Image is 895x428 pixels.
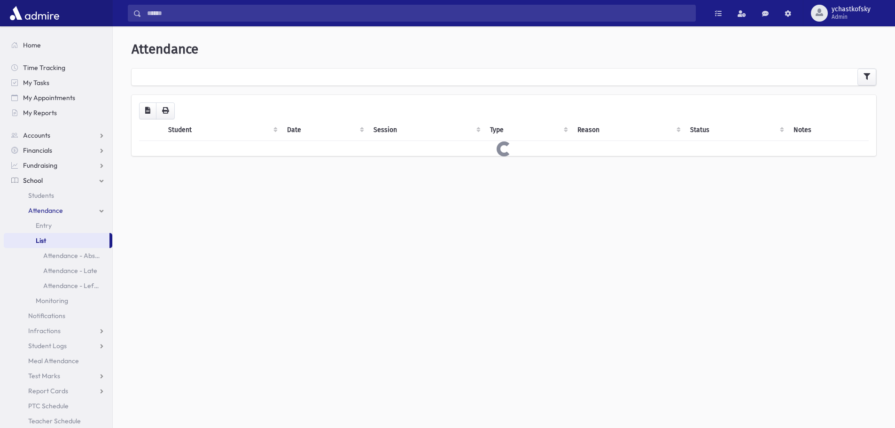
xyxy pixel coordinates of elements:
span: Teacher Schedule [28,417,81,425]
span: My Reports [23,109,57,117]
button: CSV [139,102,156,119]
a: Accounts [4,128,112,143]
a: Test Marks [4,368,112,383]
a: Attendance [4,203,112,218]
a: PTC Schedule [4,398,112,413]
a: Attendance - Late [4,263,112,278]
span: ychastkofsky [832,6,871,13]
span: PTC Schedule [28,402,69,410]
span: Attendance [28,206,63,215]
span: Report Cards [28,387,68,395]
span: Students [28,191,54,200]
span: Infractions [28,327,61,335]
th: Status [685,119,788,141]
th: Reason [572,119,685,141]
span: List [36,236,46,245]
span: Time Tracking [23,63,65,72]
span: Notifications [28,311,65,320]
a: Students [4,188,112,203]
a: Financials [4,143,112,158]
a: Attendance - Absent [4,248,112,263]
th: Session [368,119,484,141]
span: My Tasks [23,78,49,87]
a: Meal Attendance [4,353,112,368]
span: Home [23,41,41,49]
span: Student Logs [28,342,67,350]
span: Monitoring [36,296,68,305]
a: School [4,173,112,188]
button: Print [156,102,175,119]
span: My Appointments [23,93,75,102]
a: My Tasks [4,75,112,90]
span: Test Marks [28,372,60,380]
a: My Appointments [4,90,112,105]
a: Student Logs [4,338,112,353]
th: Student [163,119,282,141]
a: Attendance - Left Early [4,278,112,293]
a: List [4,233,109,248]
a: Infractions [4,323,112,338]
span: Entry [36,221,52,230]
span: Accounts [23,131,50,140]
img: AdmirePro [8,4,62,23]
span: School [23,176,43,185]
th: Type [484,119,571,141]
a: Notifications [4,308,112,323]
input: Search [141,5,695,22]
span: Financials [23,146,52,155]
th: Notes [788,119,869,141]
a: Fundraising [4,158,112,173]
span: Attendance [132,41,198,57]
a: Report Cards [4,383,112,398]
th: Date [281,119,367,141]
a: My Reports [4,105,112,120]
a: Monitoring [4,293,112,308]
a: Entry [4,218,112,233]
a: Home [4,38,112,53]
span: Fundraising [23,161,57,170]
span: Meal Attendance [28,357,79,365]
span: Admin [832,13,871,21]
a: Time Tracking [4,60,112,75]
